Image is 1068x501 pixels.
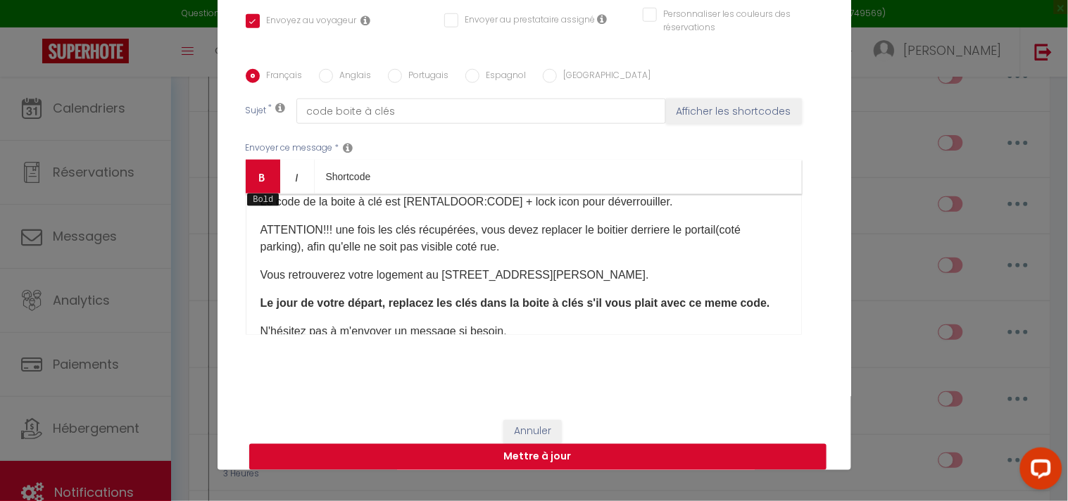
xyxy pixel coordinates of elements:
p: Vous retrouverez votre logement au [STREET_ADDRESS][PERSON_NAME]. [260,267,787,284]
a: Bold [246,160,280,194]
label: Français [260,69,303,84]
p: ATTENTION!!! une fois les clés récupérées, vous devez replacer le boitier derriere le portail(cot... [260,222,787,255]
label: Envoyez au voyageur [260,14,357,30]
p: N'hésitez pas à m'envoyer un message si besoin. [260,323,787,340]
button: Mettre à jour [249,444,827,471]
label: Portugais [402,69,449,84]
label: [GEOGRAPHIC_DATA] [557,69,651,84]
span: Bold [247,194,279,206]
a: Shortcode [315,160,382,194]
i: Subject [276,102,286,113]
i: Envoyer au voyageur [361,15,371,26]
label: Espagnol [479,69,527,84]
i: Message [344,142,353,153]
label: Sujet [246,104,267,119]
p: ​ [260,295,787,312]
label: Anglais [333,69,372,84]
a: Italic [280,160,315,194]
button: Afficher les shortcodes [666,99,802,124]
b: Le jour de votre départ, replacez les clés dans la boite à clés s'il vous plait avec ce meme code. [260,297,770,309]
p: Le code de la boite à clé est [RENTALDOOR:CODE]​ + lock icon​ pour déverrouiller.​ [260,194,787,210]
i: Envoyer au prestataire si il est assigné [598,13,608,25]
button: Annuler [503,420,562,444]
label: Envoyer ce message [246,141,333,155]
iframe: LiveChat chat widget [1009,442,1068,501]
